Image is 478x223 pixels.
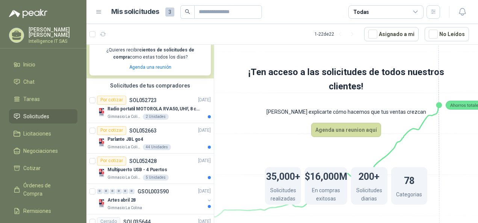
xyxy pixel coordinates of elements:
[425,27,469,41] button: No Leídos
[23,60,35,69] span: Inicio
[113,47,194,60] b: cientos de solicitudes de compra
[107,166,167,173] p: Multipuerto USB - 4 Puertos
[86,123,214,154] a: Por cotizarSOL052663[DATE] Company LogoParlante JBL go4Gimnasio La Colina44 Unidades
[305,186,347,205] p: En compras exitosas
[364,27,419,41] button: Asignado a mi
[23,95,40,103] span: Tareas
[97,157,126,166] div: Por cotizar
[129,65,171,70] a: Agenda una reunión
[97,138,106,147] img: Company Logo
[358,167,380,184] h1: 200+
[9,109,77,124] a: Solicitudes
[107,105,201,113] p: Radio portatil MOTOROLA RVA50, UHF, 8 canales, 500MW
[97,126,126,135] div: Por cotizar
[185,9,190,14] span: search
[404,172,414,188] h1: 78
[107,144,141,150] p: Gimnasio La Colina
[111,6,159,17] h1: Mis solicitudes
[353,8,369,16] div: Todas
[107,205,142,211] p: Gimnasio La Colina
[107,197,136,204] p: Artes abril 28
[23,181,70,198] span: Órdenes de Compra
[315,28,358,40] div: 1 - 22 de 22
[129,128,157,133] p: SOL052663
[265,186,301,205] p: Solicitudes realizadas
[107,136,143,143] p: Parlante JBL go4
[9,178,77,201] a: Órdenes de Compra
[23,147,58,155] span: Negociaciones
[143,175,169,181] div: 5 Unidades
[9,144,77,158] a: Negociaciones
[110,189,115,194] div: 0
[396,190,422,200] p: Categorias
[97,108,106,117] img: Company Logo
[266,167,300,184] h1: 35,000+
[97,199,106,208] img: Company Logo
[107,114,141,120] p: Gimnasio La Colina
[123,189,128,194] div: 0
[23,78,35,86] span: Chat
[23,207,51,215] span: Remisiones
[107,175,141,181] p: Gimnasio La Colina
[351,186,387,205] p: Solicitudes diarias
[116,189,122,194] div: 0
[23,164,41,172] span: Cotizar
[97,189,103,194] div: 0
[23,112,49,121] span: Solicitudes
[9,9,47,18] img: Logo peakr
[143,114,169,120] div: 2 Unidades
[129,189,135,194] div: 0
[311,123,381,137] button: Agenda una reunion aquí
[9,204,77,218] a: Remisiones
[86,154,214,184] a: Por cotizarSOL052428[DATE] Company LogoMultipuerto USB - 4 PuertosGimnasio La Colina5 Unidades
[9,161,77,175] a: Cotizar
[103,189,109,194] div: 0
[97,169,106,178] img: Company Logo
[86,93,214,123] a: Por cotizarSOL052723[DATE] Company LogoRadio portatil MOTOROLA RVA50, UHF, 8 canales, 500MWGimnas...
[165,8,174,17] span: 3
[29,39,77,44] p: Intelligence IT SAS
[129,158,157,164] p: SOL052428
[86,78,214,93] div: Solicitudes de tus compradores
[9,92,77,106] a: Tareas
[129,98,157,103] p: SOL052723
[23,130,51,138] span: Licitaciones
[94,47,206,61] p: ¿Quieres recibir como estas todos los días?
[9,57,77,72] a: Inicio
[143,144,171,150] div: 44 Unidades
[9,75,77,89] a: Chat
[29,27,77,38] p: [PERSON_NAME] [PERSON_NAME]
[198,157,211,164] p: [DATE]
[9,127,77,141] a: Licitaciones
[97,187,212,211] a: 0 0 0 0 0 0 GSOL003590[DATE] Company LogoArtes abril 28Gimnasio La Colina
[305,167,347,184] h1: $16,000M
[97,96,126,105] div: Por cotizar
[198,127,211,134] p: [DATE]
[198,188,211,195] p: [DATE]
[138,189,169,194] p: GSOL003590
[198,96,211,104] p: [DATE]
